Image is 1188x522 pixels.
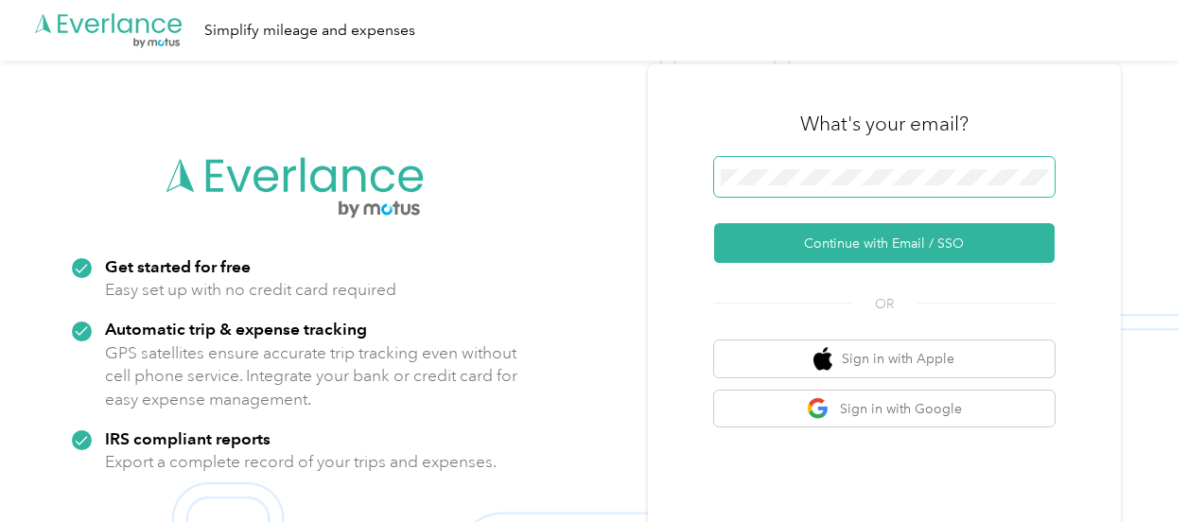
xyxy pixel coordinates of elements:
p: Export a complete record of your trips and expenses. [105,450,497,474]
strong: IRS compliant reports [105,428,271,448]
img: apple logo [813,347,832,371]
button: apple logoSign in with Apple [714,340,1055,377]
button: google logoSign in with Google [714,391,1055,427]
h3: What's your email? [800,111,969,137]
img: google logo [807,397,830,421]
p: Easy set up with no credit card required [105,278,396,302]
span: OR [851,294,917,314]
button: Continue with Email / SSO [714,223,1055,263]
p: GPS satellites ensure accurate trip tracking even without cell phone service. Integrate your bank... [105,341,518,411]
strong: Get started for free [105,256,251,276]
strong: Automatic trip & expense tracking [105,319,367,339]
div: Simplify mileage and expenses [204,19,415,43]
